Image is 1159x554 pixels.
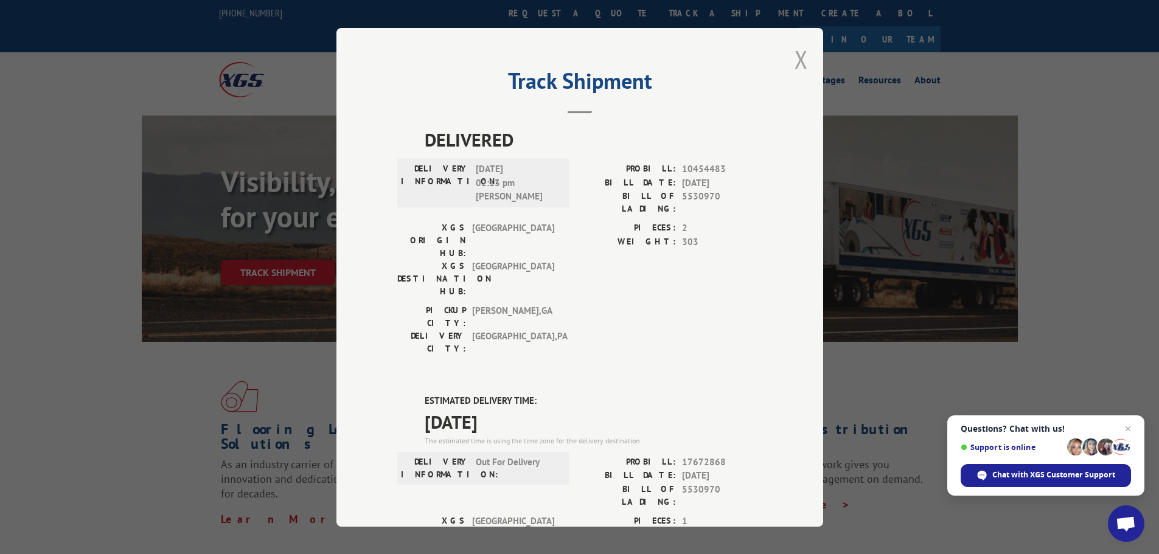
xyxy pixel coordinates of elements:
span: [GEOGRAPHIC_DATA] [472,221,554,260]
span: 10454483 [682,162,762,176]
label: BILL DATE: [580,176,676,190]
label: PICKUP CITY: [397,304,466,330]
span: [GEOGRAPHIC_DATA] , PA [472,330,554,355]
label: ESTIMATED DELIVERY TIME: [425,394,762,408]
span: [GEOGRAPHIC_DATA] [472,260,554,298]
label: DELIVERY INFORMATION: [401,455,470,480]
button: Close modal [795,43,808,75]
span: 1 [682,514,762,528]
label: XGS DESTINATION HUB: [397,260,466,298]
span: [DATE] [682,469,762,483]
label: PROBILL: [580,455,676,469]
span: [DATE] 02:13 pm [PERSON_NAME] [476,162,558,204]
span: 303 [682,235,762,249]
div: The estimated time is using the time zone for the delivery destination. [425,435,762,446]
div: Chat with XGS Customer Support [961,464,1131,487]
label: PIECES: [580,514,676,528]
div: Open chat [1108,505,1144,542]
span: [DATE] [682,176,762,190]
span: 5530970 [682,190,762,215]
span: 17672868 [682,455,762,469]
h2: Track Shipment [397,72,762,95]
span: Out For Delivery [476,455,558,480]
span: Support is online [961,443,1063,452]
label: DELIVERY CITY: [397,330,466,355]
span: DELIVERED [425,126,762,153]
label: BILL OF LADING: [580,482,676,508]
label: XGS ORIGIN HUB: [397,514,466,552]
span: Chat with XGS Customer Support [992,469,1115,480]
span: [DATE] [425,407,762,435]
span: [PERSON_NAME] , GA [472,304,554,330]
span: [GEOGRAPHIC_DATA] [472,514,554,552]
span: 5530970 [682,482,762,508]
label: DELIVERY INFORMATION: [401,162,470,204]
label: PROBILL: [580,162,676,176]
label: PIECES: [580,221,676,235]
label: BILL DATE: [580,469,676,483]
span: 2 [682,221,762,235]
label: BILL OF LADING: [580,190,676,215]
span: Close chat [1121,421,1135,436]
label: WEIGHT: [580,235,676,249]
span: Questions? Chat with us! [961,424,1131,434]
label: XGS ORIGIN HUB: [397,221,466,260]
